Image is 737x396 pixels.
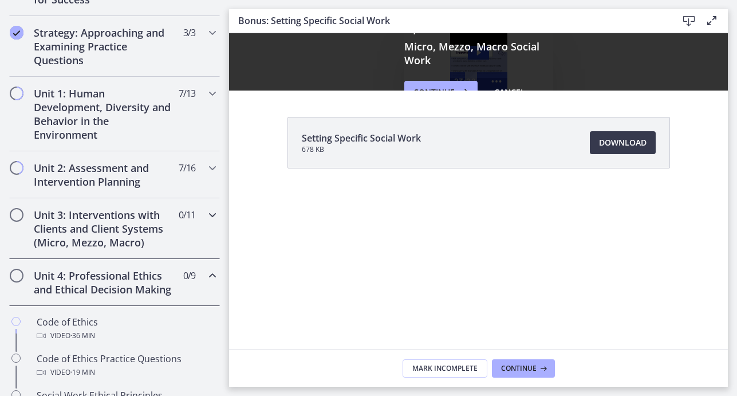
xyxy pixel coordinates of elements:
[404,81,478,104] button: Continue
[413,85,455,99] span: Continue
[494,85,525,99] div: Cancel
[37,352,215,379] div: Code of Ethics Practice Questions
[492,359,555,378] button: Continue
[34,269,174,296] h2: Unit 4: Professional Ethics and Ethical Decision Making
[183,26,195,40] span: 3 / 3
[179,161,195,175] span: 7 / 16
[34,87,174,142] h2: Unit 1: Human Development, Diversity and Behavior in the Environment
[37,315,215,343] div: Code of Ethics
[590,131,656,154] a: Download
[302,131,421,145] span: Setting Specific Social Work
[70,329,95,343] span: · 36 min
[412,364,478,373] span: Mark Incomplete
[183,269,195,283] span: 0 / 9
[403,359,487,378] button: Mark Incomplete
[70,366,95,379] span: · 19 min
[10,26,23,40] i: Completed
[239,13,261,26] button: Play Video: cbe2somtov91j64ibsm0.mp4
[241,39,251,57] div: Playbar
[37,366,215,379] div: Video
[34,208,174,249] h2: Unit 3: Interventions with Clients and Client Systems (Micro, Mezzo, Macro)
[179,208,195,222] span: 0 / 11
[37,329,215,343] div: Video
[485,81,534,104] button: Cancel
[238,14,659,28] h3: Bonus: Setting Specific Social Work
[34,161,174,189] h2: Unit 2: Assessment and Intervention Planning
[302,145,421,154] span: 678 KB
[404,40,553,67] h3: Micro, Mezzo, Macro Social Work
[257,39,278,57] button: Show more buttons
[501,364,537,373] span: Continue
[179,87,195,100] span: 7 / 13
[34,26,174,67] h2: Strategy: Approaching and Examining Practice Questions
[599,136,647,150] span: Download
